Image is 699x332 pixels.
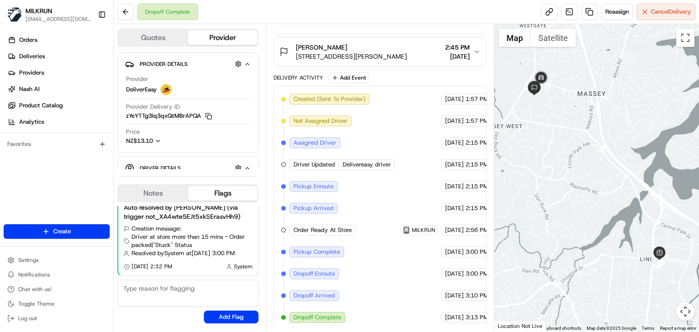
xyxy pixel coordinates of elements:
span: Nash AI [19,85,40,93]
span: Driver at store more than 15 mins - Order packed | "Stuck" Status [132,233,253,249]
span: Dropoff Complete [294,313,341,322]
img: Google [496,320,527,332]
button: [PERSON_NAME][STREET_ADDRESS][PERSON_NAME]2:45 PM[DATE] [274,37,486,66]
span: Creation message: [132,225,181,233]
span: 3:10 PM AEST [466,292,504,300]
button: Notifications [4,268,110,281]
div: 10 [655,258,665,268]
button: Quotes [118,30,188,45]
span: Driver Updated [294,161,335,169]
a: Terms [642,326,654,331]
span: [DATE] [445,182,464,191]
button: Show satellite imagery [531,29,576,47]
button: Provider Details [125,56,251,71]
button: [EMAIL_ADDRESS][DOMAIN_NAME] [25,15,91,23]
a: Report a map error [660,326,696,331]
span: 2:15 PM AEST [466,182,504,191]
div: 12 [542,80,552,90]
button: Add Flag [204,311,258,323]
span: Deliveries [19,52,45,60]
img: MILKRUN [7,7,22,22]
div: 8 [654,257,664,267]
span: Driver Details [140,165,181,172]
span: Create [53,227,71,236]
span: Assigned Driver [294,139,336,147]
button: Settings [4,254,110,267]
button: Create [4,224,110,239]
button: Toggle fullscreen view [676,29,694,47]
button: Add Event [329,72,369,83]
a: Providers [4,65,113,80]
button: MILKRUN [25,6,52,15]
button: Show street map [499,29,531,47]
span: Provider Details [140,60,187,68]
button: Map camera controls [676,302,694,321]
span: [DATE] [445,270,464,278]
span: Pickup Enroute [294,182,334,191]
span: Not Assigned Driver [294,117,348,125]
span: NZ$13.10 [126,137,153,145]
span: 1:57 PM AEST [466,95,504,103]
button: CancelDelivery [637,4,695,20]
button: Toggle Theme [4,297,110,310]
span: [DATE] [445,95,464,103]
button: NZ$13.10 [126,137,206,145]
span: [STREET_ADDRESS][PERSON_NAME] [296,52,407,61]
a: Open this area in Google Maps (opens a new window) [496,320,527,332]
span: 2:56 PM AEST [466,226,504,234]
span: Pickup Complete [294,248,340,256]
button: MILKRUNMILKRUN[EMAIL_ADDRESS][DOMAIN_NAME] [4,4,94,25]
span: 2:15 PM AEST [466,204,504,212]
span: Map data ©2025 Google [587,326,636,331]
span: Reassign [605,8,629,16]
span: Log out [18,315,37,322]
span: 2:15 PM AEST [466,139,504,147]
span: [DATE] [445,248,464,256]
button: Provider [188,30,258,45]
div: Favorites [4,137,110,151]
span: Delivereasy driver [343,161,391,169]
span: Created (Sent To Provider) [294,95,365,103]
span: Price [126,128,140,136]
span: Product Catalog [19,101,63,110]
span: 1:57 PM AEST [466,117,504,125]
span: [DATE] [445,161,464,169]
span: Orders [19,36,37,44]
span: Cancel Delivery [651,8,691,16]
span: at [DATE] 3:00 PM [186,249,235,257]
span: Provider Delivery ID [126,103,180,111]
img: delivereasy_logo.png [161,84,172,95]
a: Analytics [4,115,113,129]
span: Providers [19,69,44,77]
span: Provider [126,75,148,83]
span: 3:13 PM AEST [466,313,504,322]
div: 11 [597,142,607,152]
span: [DATE] [445,52,470,61]
span: [DATE] [445,292,464,300]
a: Deliveries [4,49,113,64]
span: [PERSON_NAME] [296,43,347,52]
button: Chat with us! [4,283,110,296]
span: Analytics [19,118,44,126]
button: zYeYTTg3Iq3qxQtMBrAPQA [126,112,212,120]
div: Delivery Activity [274,74,323,81]
button: Driver Details [125,161,251,176]
button: Reassign [601,4,633,20]
a: Product Catalog [4,98,113,113]
span: Settings [18,257,39,264]
span: [DATE] [445,226,464,234]
span: [DATE] 2:32 PM [132,263,172,270]
span: [DATE] [445,139,464,147]
span: 2:45 PM [445,43,470,52]
span: System [234,263,253,270]
span: [DATE] [445,117,464,125]
span: Resolved by System [132,249,184,257]
span: 3:00 PM AEST [466,270,504,278]
span: Order Ready At Store [294,226,352,234]
span: Dropoff Arrived [294,292,335,300]
span: MILKRUN [412,226,435,234]
div: Location Not Live [494,320,547,332]
span: Toggle Theme [18,300,55,307]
